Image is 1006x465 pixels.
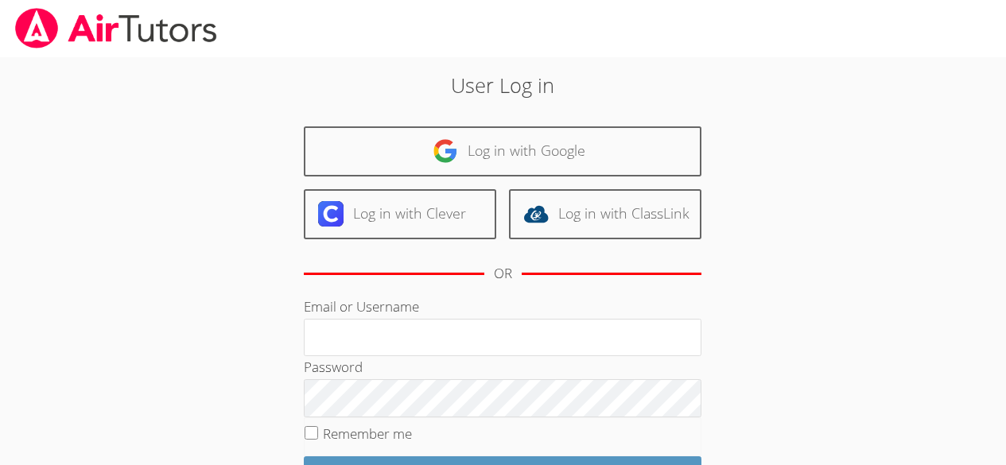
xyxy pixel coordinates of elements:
[318,201,344,227] img: clever-logo-6eab21bc6e7a338710f1a6ff85c0baf02591cd810cc4098c63d3a4b26e2feb20.svg
[304,126,701,176] a: Log in with Google
[523,201,549,227] img: classlink-logo-d6bb404cc1216ec64c9a2012d9dc4662098be43eaf13dc465df04b49fa7ab582.svg
[494,262,512,285] div: OR
[323,424,412,443] label: Remember me
[304,189,496,239] a: Log in with Clever
[304,297,419,316] label: Email or Username
[433,138,458,164] img: google-logo-50288ca7cdecda66e5e0955fdab243c47b7ad437acaf1139b6f446037453330a.svg
[304,358,363,376] label: Password
[14,8,219,48] img: airtutors_banner-c4298cdbf04f3fff15de1276eac7730deb9818008684d7c2e4769d2f7ddbe033.png
[509,189,701,239] a: Log in with ClassLink
[231,70,775,100] h2: User Log in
